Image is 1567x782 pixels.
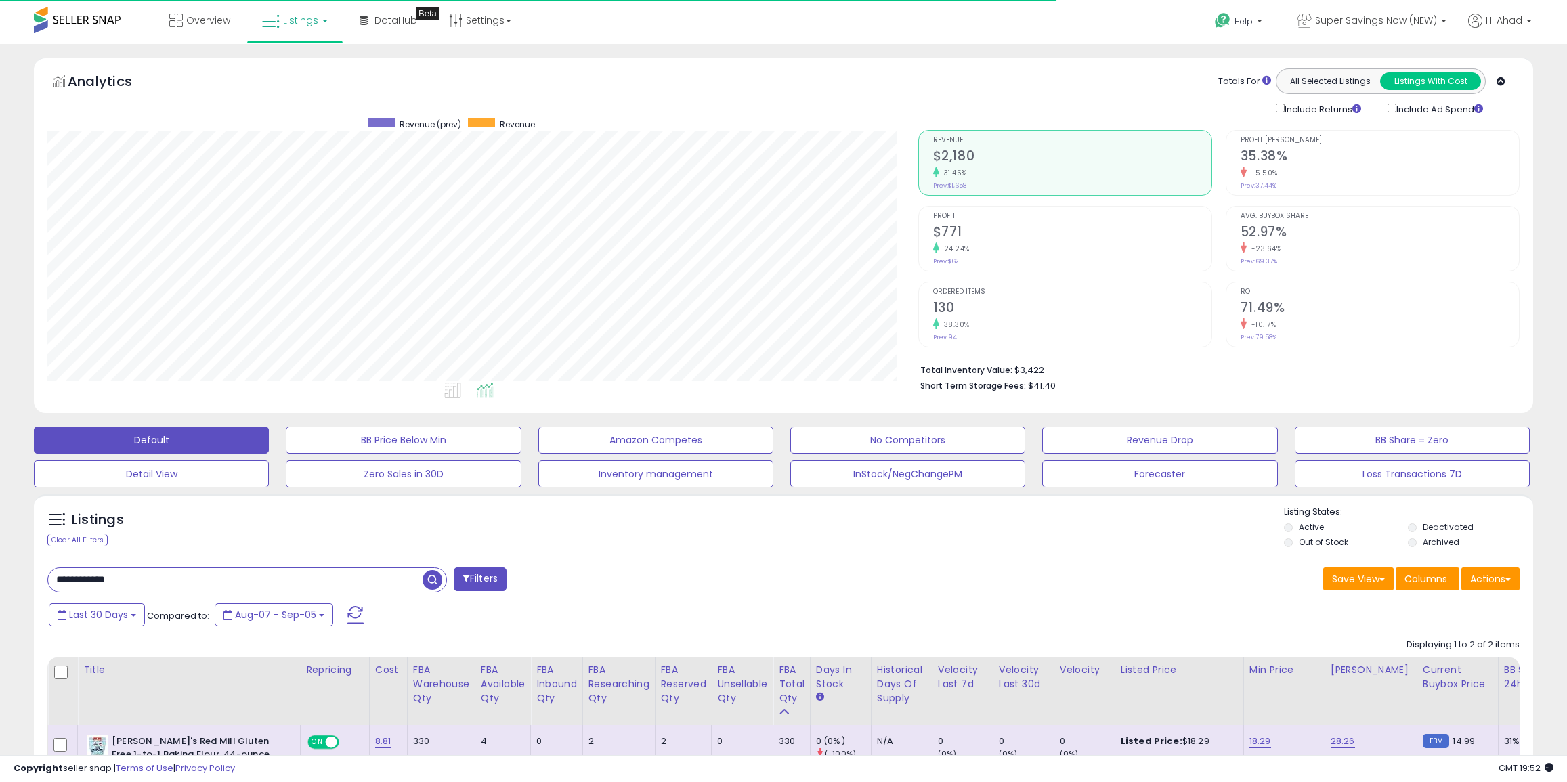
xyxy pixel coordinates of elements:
[1241,213,1519,220] span: Avg. Buybox Share
[588,735,645,747] div: 2
[1249,663,1319,677] div: Min Price
[375,663,402,677] div: Cost
[920,361,1509,377] li: $3,422
[413,663,469,705] div: FBA Warehouse Qty
[538,460,773,487] button: Inventory management
[933,148,1211,167] h2: $2,180
[116,762,173,775] a: Terms of Use
[374,14,417,27] span: DataHub
[816,663,865,691] div: Days In Stock
[933,300,1211,318] h2: 130
[877,735,922,747] div: N/A
[1249,735,1271,748] a: 18.29
[1028,379,1056,392] span: $41.40
[1380,72,1481,90] button: Listings With Cost
[877,663,926,705] div: Historical Days Of Supply
[1299,536,1348,548] label: Out of Stock
[1331,663,1411,677] div: [PERSON_NAME]
[1060,663,1109,677] div: Velocity
[538,427,773,454] button: Amazon Competes
[1486,14,1522,27] span: Hi Ahad
[938,663,987,691] div: Velocity Last 7d
[83,663,295,677] div: Title
[933,224,1211,242] h2: $771
[1241,224,1519,242] h2: 52.97%
[825,748,856,759] small: (-100%)
[779,735,800,747] div: 330
[500,118,535,130] span: Revenue
[1241,137,1519,144] span: Profit [PERSON_NAME]
[1241,333,1276,341] small: Prev: 79.58%
[933,137,1211,144] span: Revenue
[49,603,145,626] button: Last 30 Days
[400,118,461,130] span: Revenue (prev)
[1504,735,1549,747] div: 31%
[175,762,235,775] a: Privacy Policy
[1241,257,1277,265] small: Prev: 69.37%
[306,663,364,677] div: Repricing
[416,7,439,20] div: Tooltip anchor
[1280,72,1381,90] button: All Selected Listings
[999,735,1054,747] div: 0
[1284,506,1533,519] p: Listing States:
[186,14,230,27] span: Overview
[1042,460,1277,487] button: Forecaster
[1468,14,1532,44] a: Hi Ahad
[1214,12,1231,29] i: Get Help
[1396,567,1459,590] button: Columns
[536,663,577,705] div: FBA inbound Qty
[1121,735,1182,747] b: Listed Price:
[283,14,318,27] span: Listings
[933,333,957,341] small: Prev: 94
[72,511,124,529] h5: Listings
[1241,300,1519,318] h2: 71.49%
[1235,16,1253,27] span: Help
[939,244,970,254] small: 24.24%
[14,762,63,775] strong: Copyright
[999,748,1018,759] small: (0%)
[1423,521,1474,533] label: Deactivated
[1423,536,1459,548] label: Archived
[1247,320,1276,330] small: -10.17%
[933,288,1211,296] span: Ordered Items
[1060,735,1115,747] div: 0
[1241,148,1519,167] h2: 35.38%
[939,320,970,330] small: 38.30%
[1218,75,1271,88] div: Totals For
[920,380,1026,391] b: Short Term Storage Fees:
[1323,567,1394,590] button: Save View
[779,663,804,705] div: FBA Total Qty
[939,168,967,178] small: 31.45%
[790,427,1025,454] button: No Competitors
[1453,735,1475,747] span: 14.99
[147,609,209,622] span: Compared to:
[286,460,521,487] button: Zero Sales in 30D
[286,427,521,454] button: BB Price Below Min
[1295,460,1530,487] button: Loss Transactions 7D
[1241,181,1276,190] small: Prev: 37.44%
[1121,754,1233,766] div: $19.58
[816,735,871,747] div: 0 (0%)
[235,608,316,622] span: Aug-07 - Sep-05
[1241,288,1519,296] span: ROI
[938,735,993,747] div: 0
[1423,663,1493,691] div: Current Buybox Price
[933,181,966,190] small: Prev: $1,658
[87,735,108,762] img: 5125XfZRNBL._SL40_.jpg
[112,735,276,777] b: [PERSON_NAME]'s Red Mill Gluten Free 1-to-1 Baking Flour, 44-ounce (Pack of 2)
[1423,734,1449,748] small: FBM
[1121,735,1233,747] div: $18.29
[1295,427,1530,454] button: BB Share = Zero
[1042,427,1277,454] button: Revenue Drop
[47,534,108,546] div: Clear All Filters
[1247,168,1278,178] small: -5.50%
[68,72,158,94] h5: Analytics
[1377,101,1505,116] div: Include Ad Spend
[1504,663,1553,691] div: BB Share 24h.
[717,663,767,705] div: FBA Unsellable Qty
[413,735,465,747] div: 330
[1060,748,1079,759] small: (0%)
[337,737,359,748] span: OFF
[454,567,507,591] button: Filters
[34,427,269,454] button: Default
